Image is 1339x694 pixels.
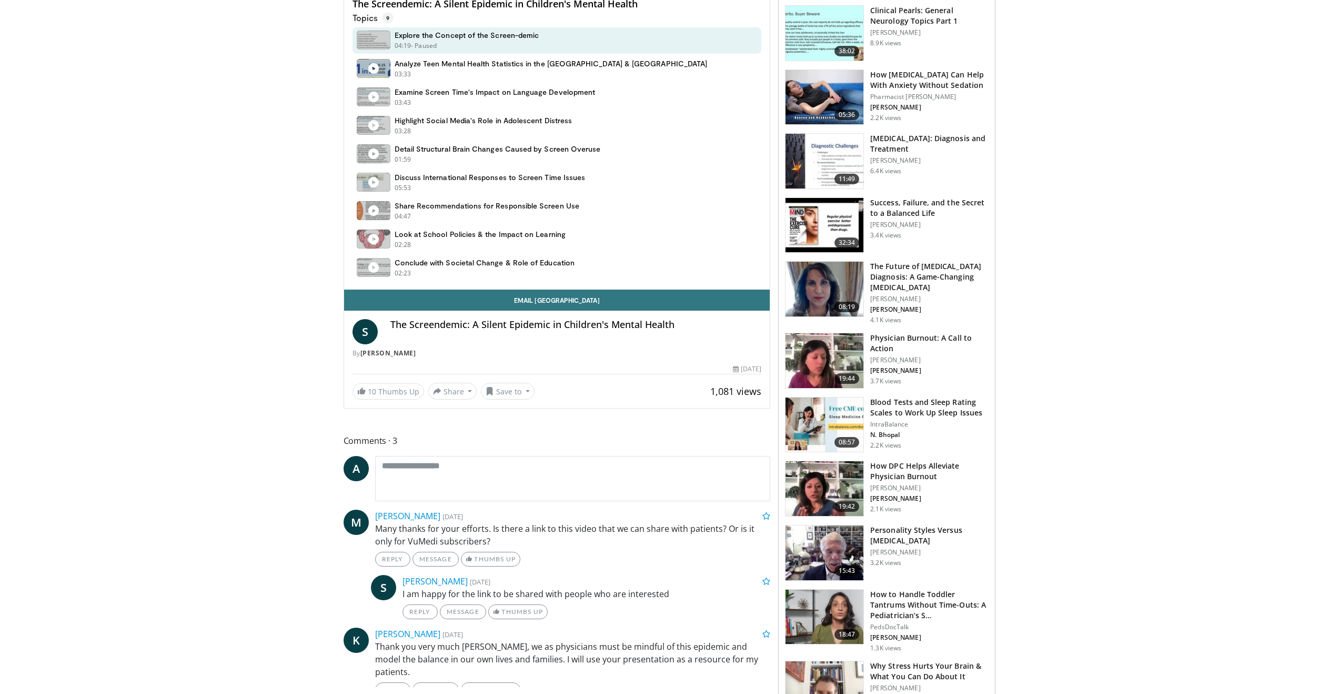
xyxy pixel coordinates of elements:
p: [PERSON_NAME] [870,366,989,375]
a: 15:43 Personality Styles Versus [MEDICAL_DATA] [PERSON_NAME] 3.2K views [785,525,989,581]
span: 19:44 [834,373,860,384]
span: 19:42 [834,501,860,512]
a: 19:42 How DPC Helps Alleviate Physician Burnout [PERSON_NAME] [PERSON_NAME] 2.1K views [785,461,989,517]
img: 8c03ed1f-ed96-42cb-9200-2a88a5e9b9ab.150x105_q85_crop-smart_upscale.jpg [786,461,863,516]
p: - Paused [411,41,437,51]
a: M [344,510,369,535]
a: [PERSON_NAME] [360,349,416,358]
p: 04:47 [395,212,411,221]
button: Save to [481,383,535,400]
span: 38:02 [834,46,860,56]
img: 91ec4e47-6cc3-4d45-a77d-be3eb23d61cb.150x105_q85_crop-smart_upscale.jpg [786,6,863,61]
p: [PERSON_NAME] [870,633,989,642]
a: A [344,456,369,481]
p: [PERSON_NAME] [870,103,989,112]
h3: Blood Tests and Sleep Rating Scales to Work Up Sleep Issues [870,397,989,418]
span: 08:57 [834,437,860,448]
p: Many thanks for your efforts. Is there a link to this video that we can share with patients? Or i... [375,522,771,548]
img: 8bb3fa12-babb-40ea-879a-3a97d6c50055.150x105_q85_crop-smart_upscale.jpg [786,526,863,580]
img: 6e0bc43b-d42b-409a-85fd-0f454729f2ca.150x105_q85_crop-smart_upscale.jpg [786,134,863,189]
span: 08:19 [834,302,860,312]
p: [PERSON_NAME] [870,221,989,229]
span: 32:34 [834,237,860,248]
span: 9 [382,13,394,23]
p: 02:28 [395,240,411,250]
p: 4.1K views [870,316,901,324]
p: PedsDocTalk [870,623,989,631]
p: [PERSON_NAME] [870,494,989,503]
h4: Highlight Social Media's Role in Adolescent Distress [395,116,572,125]
p: 1.3K views [870,644,901,652]
h4: Conclude with Societal Change & Role of Education [395,258,575,267]
p: [PERSON_NAME] [870,356,989,364]
img: 7bfe4765-2bdb-4a7e-8d24-83e30517bd33.150x105_q85_crop-smart_upscale.jpg [786,70,863,125]
p: 04:19 [395,41,411,51]
a: 08:57 Blood Tests and Sleep Rating Scales to Work Up Sleep Issues IntraBalance N. Bhopal 2.2K views [785,397,989,453]
h4: The Screendemic: A Silent Epidemic in Children's Mental Health [390,319,762,331]
img: 7307c1c9-cd96-462b-8187-bd7a74dc6cb1.150x105_q85_crop-smart_upscale.jpg [786,198,863,253]
p: 03:33 [395,70,411,79]
small: [DATE] [442,630,463,639]
p: 03:28 [395,126,411,136]
span: 18:47 [834,629,860,640]
h4: Explore the Concept of the Screen-demic [395,31,539,40]
p: 3.7K views [870,377,901,385]
h4: Share Recommendations for Responsible Screen Use [395,201,579,211]
span: 15:43 [834,566,860,576]
p: 3.2K views [870,559,901,567]
span: 1,081 views [710,385,761,398]
a: Thumbs Up [488,604,548,619]
h3: Physician Burnout: A Call to Action [870,333,989,354]
h4: Discuss International Responses to Screen Time Issues [395,173,586,182]
p: [PERSON_NAME] [870,484,989,492]
h3: How DPC Helps Alleviate Physician Burnout [870,461,989,482]
a: Reply [402,604,438,619]
h3: Personality Styles Versus [MEDICAL_DATA] [870,525,989,546]
h3: How to Handle Toddler Tantrums Without Time-Outs: A Pediatrician’s S… [870,589,989,621]
button: Share [428,383,477,400]
p: 2.2K views [870,114,901,122]
span: 05:36 [834,110,860,120]
img: ae962841-479a-4fc3-abd9-1af602e5c29c.150x105_q85_crop-smart_upscale.jpg [786,333,863,388]
a: Thumbs Up [461,552,520,567]
a: [PERSON_NAME] [375,510,440,522]
span: S [353,319,378,344]
p: Topics [353,13,394,23]
h4: Detail Structural Brain Changes Caused by Screen Overuse [395,144,601,154]
img: db580a60-f510-4a79-8dc4-8580ce2a3e19.png.150x105_q85_crop-smart_upscale.png [786,262,863,316]
a: 10 Thumbs Up [353,383,424,400]
p: 2.1K views [870,505,901,513]
div: [DATE] [733,364,761,374]
img: 247ca3b2-fc43-4042-8c3d-b42db022ef6a.150x105_q85_crop-smart_upscale.jpg [786,398,863,452]
a: K [344,628,369,653]
p: [PERSON_NAME] [870,295,989,303]
small: [DATE] [470,577,490,587]
span: 10 [368,386,376,396]
p: Thank you very much [PERSON_NAME], we as physicians must be mindful of this epidemic and model th... [375,640,771,678]
h4: Analyze Teen Mental Health Statistics in the [GEOGRAPHIC_DATA] & [GEOGRAPHIC_DATA] [395,59,708,68]
a: 11:49 [MEDICAL_DATA]: Diagnosis and Treatment [PERSON_NAME] 6.4K views [785,133,989,189]
a: Message [412,552,459,567]
h4: Look at School Policies & the Impact on Learning [395,230,566,239]
a: 32:34 Success, Failure, and the Secret to a Balanced Life [PERSON_NAME] 3.4K views [785,197,989,253]
h3: Why Stress Hurts Your Brain & What You Can Do About It [870,661,989,682]
a: [PERSON_NAME] [375,628,440,640]
a: 05:36 How [MEDICAL_DATA] Can Help With Anxiety Without Sedation Pharmacist [PERSON_NAME] [PERSON_... [785,70,989,125]
small: [DATE] [442,512,463,521]
p: [PERSON_NAME] [870,305,989,314]
p: 3.4K views [870,231,901,240]
p: 02:23 [395,269,411,278]
a: Message [440,604,486,619]
h3: [MEDICAL_DATA]: Diagnosis and Treatment [870,133,989,154]
p: 8.9K views [870,39,901,47]
a: Reply [375,552,410,567]
h3: Clinical Pearls: General Neurology Topics Part 1 [870,5,989,26]
div: By [353,349,762,358]
h3: How [MEDICAL_DATA] Can Help With Anxiety Without Sedation [870,70,989,91]
a: 18:47 How to Handle Toddler Tantrums Without Time-Outs: A Pediatrician’s S… PedsDocTalk [PERSON_N... [785,589,989,652]
img: 50ea502b-14b0-43c2-900c-1755f08e888a.150x105_q85_crop-smart_upscale.jpg [786,590,863,645]
p: 01:59 [395,155,411,164]
p: Pharmacist [PERSON_NAME] [870,93,989,101]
